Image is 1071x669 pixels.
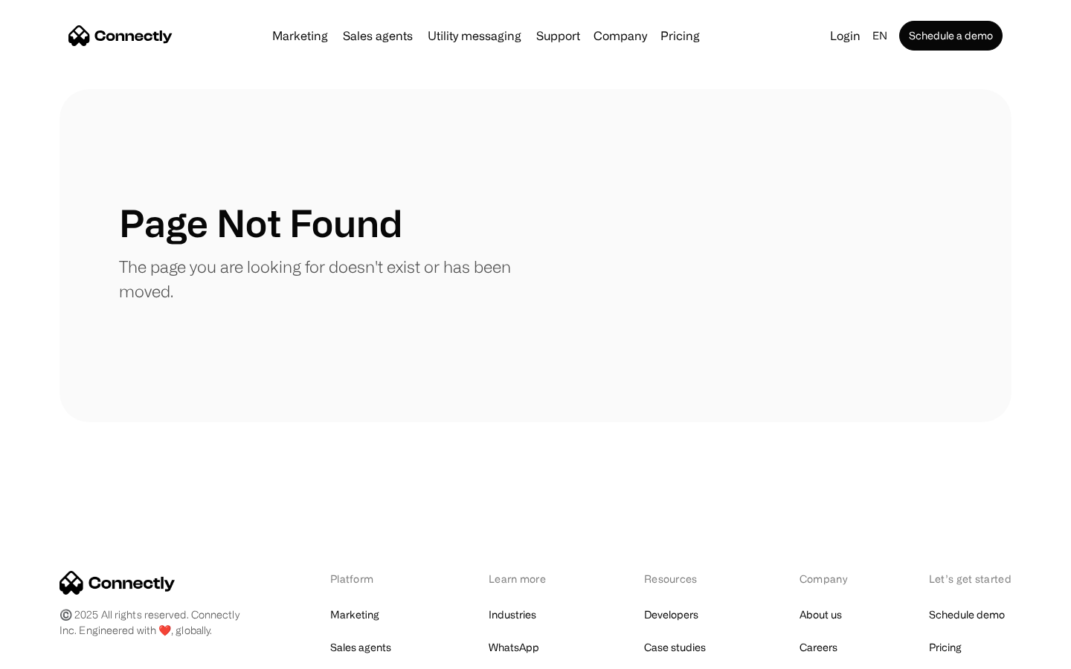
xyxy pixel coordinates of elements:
[337,30,419,42] a: Sales agents
[644,571,722,586] div: Resources
[119,254,535,303] p: The page you are looking for doesn't exist or has been moved.
[644,637,706,658] a: Case studies
[654,30,706,42] a: Pricing
[594,25,647,46] div: Company
[824,25,866,46] a: Login
[422,30,527,42] a: Utility messaging
[644,604,698,625] a: Developers
[530,30,586,42] a: Support
[872,25,887,46] div: en
[330,637,391,658] a: Sales agents
[119,201,402,245] h1: Page Not Found
[489,637,539,658] a: WhatsApp
[899,21,1003,51] a: Schedule a demo
[800,637,837,658] a: Careers
[330,571,411,586] div: Platform
[800,571,852,586] div: Company
[800,604,842,625] a: About us
[330,604,379,625] a: Marketing
[489,571,567,586] div: Learn more
[489,604,536,625] a: Industries
[266,30,334,42] a: Marketing
[929,637,962,658] a: Pricing
[929,604,1005,625] a: Schedule demo
[15,641,89,664] aside: Language selected: English
[929,571,1011,586] div: Let’s get started
[30,643,89,664] ul: Language list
